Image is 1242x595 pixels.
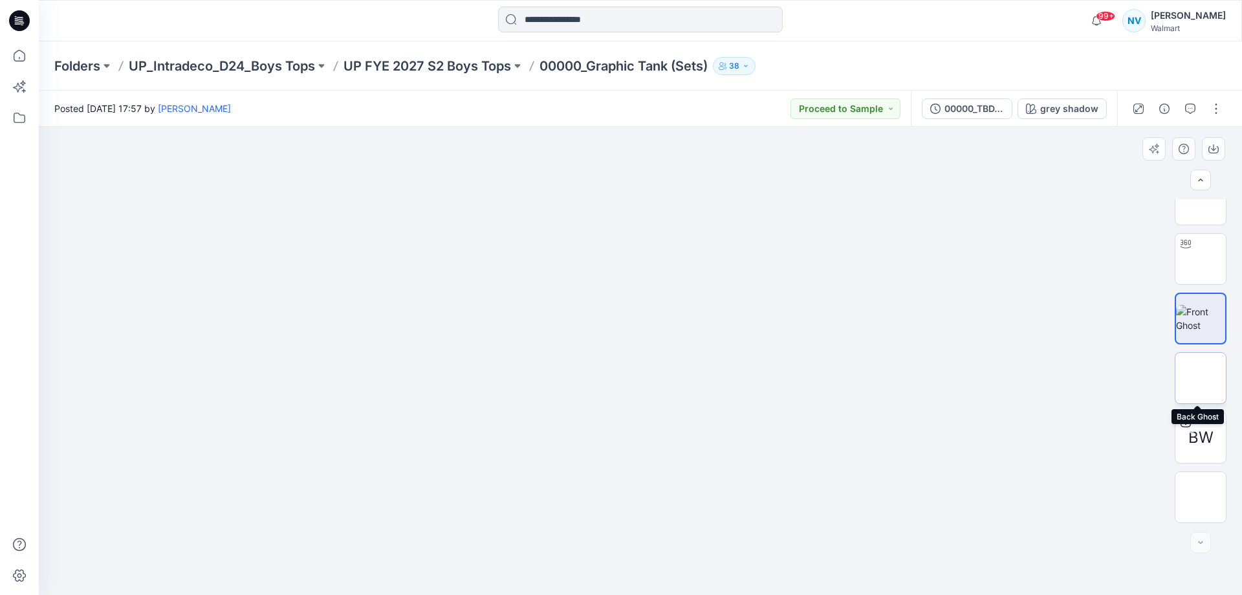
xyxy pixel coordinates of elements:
a: UP_Intradeco_D24_Boys Tops [129,57,315,75]
button: grey shadow [1018,98,1107,119]
div: grey shadow [1040,102,1098,116]
div: Walmart [1151,23,1226,33]
a: [PERSON_NAME] [158,103,231,114]
div: 00000_TBD_Graphic Tank (Sets) [944,102,1004,116]
button: Details [1154,98,1175,119]
p: 38 [729,59,739,73]
button: 38 [713,57,756,75]
a: UP FYE 2027 S2 Boys Tops [343,57,511,75]
p: 00000_Graphic Tank (Sets) [539,57,708,75]
div: NV [1122,9,1146,32]
span: 99+ [1096,11,1115,21]
span: BW [1188,426,1214,449]
button: 00000_TBD_Graphic Tank (Sets) [922,98,1012,119]
img: Front Ghost [1176,305,1225,332]
span: Posted [DATE] 17:57 by [54,102,231,115]
div: [PERSON_NAME] [1151,8,1226,23]
a: Folders [54,57,100,75]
